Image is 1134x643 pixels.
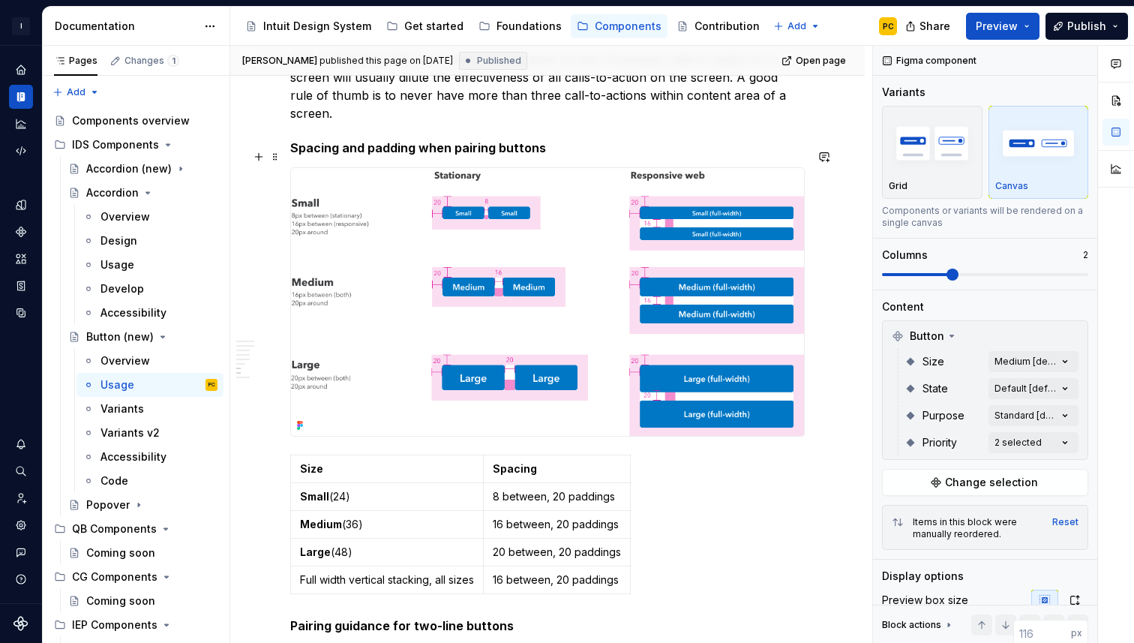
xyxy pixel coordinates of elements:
div: IEP Components [48,613,223,637]
div: Overview [100,209,150,224]
div: Code [100,473,128,488]
a: Assets [9,247,33,271]
strong: Size [300,462,323,475]
div: CG Components [72,569,157,584]
img: ab5d2af8-64df-4ab0-a050-97ec340a7783.png [291,168,804,436]
a: Invite team [9,486,33,510]
p: Grid [889,180,907,192]
div: Popover [86,497,130,512]
div: IDS Components [48,133,223,157]
div: Documentation [9,85,33,109]
a: Intuit Design System [239,14,377,38]
button: Change selection [882,469,1088,496]
div: Usage [100,377,134,392]
div: Components overview [72,113,190,128]
span: Published [477,55,521,67]
button: Standard [default] [988,405,1078,426]
div: Accessibility [100,449,166,464]
div: Changes [124,55,179,67]
a: Contribution [670,14,766,38]
div: Display options [882,569,964,584]
span: Purpose [922,408,964,423]
button: Medium [default] [988,351,1078,372]
a: Variants v2 [76,421,223,445]
span: 1 [167,55,179,67]
a: Get started [380,14,469,38]
button: Add [769,16,825,37]
span: Add [67,86,85,98]
div: Contribution [694,19,760,34]
span: Button [910,329,944,344]
a: Components [571,14,667,38]
a: Accordion [62,181,223,205]
a: Accordion (new) [62,157,223,181]
a: Overview [76,349,223,373]
a: Accessibility [76,301,223,325]
strong: Spacing [493,462,537,475]
button: 2 selected [988,432,1078,453]
strong: Small [300,490,329,503]
div: Foundations [496,19,562,34]
div: Accordion [86,185,139,200]
div: Page tree [239,11,766,41]
span: State [922,381,948,396]
h5: Pairing guidance for two-line buttons [290,618,805,633]
a: Variants [76,397,223,421]
a: Components overview [48,109,223,133]
a: Design tokens [9,193,33,217]
div: PC [208,377,215,392]
div: Design [100,233,137,248]
p: px [1071,627,1082,639]
button: Share [898,13,960,40]
div: PC [883,20,894,32]
button: Publish [1045,13,1128,40]
div: Block actions [882,614,955,635]
div: Items in this block were manually reordered. [913,516,1043,540]
a: Open page [777,50,853,71]
a: Analytics [9,112,33,136]
div: published this page on [DATE] [319,55,453,67]
button: Search ⌘K [9,459,33,483]
div: Medium [default] [994,356,1057,368]
p: 8 between, 20 paddings [493,489,621,504]
span: Priority [922,435,957,450]
a: Settings [9,513,33,537]
div: Accordion (new) [86,161,172,176]
a: Storybook stories [9,274,33,298]
a: Coming soon [62,541,223,565]
p: 16 between, 20 paddings [493,517,621,532]
svg: Supernova Logo [13,616,28,631]
div: Standard [default] [994,410,1057,422]
a: Overview [76,205,223,229]
a: Design [76,229,223,253]
p: (36) [300,517,474,532]
div: IEP Components [72,617,157,632]
div: Notifications [9,432,33,456]
div: Variants [100,401,144,416]
button: Add [48,82,104,103]
img: placeholder [995,116,1082,170]
div: Pages [54,55,97,67]
button: Reset [1052,516,1078,528]
strong: Medium [300,518,342,530]
div: CG Components [48,565,223,589]
p: (48) [300,545,474,560]
button: I [3,10,39,42]
strong: Large [300,545,331,558]
a: Develop [76,277,223,301]
span: Add [787,20,806,32]
div: Button (new) [86,329,154,344]
a: Button (new) [62,325,223,349]
div: Accessibility [100,305,166,320]
a: UsagePC [76,373,223,397]
div: Data sources [9,301,33,325]
button: placeholderGrid [882,106,982,199]
div: Coming soon [86,593,155,608]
